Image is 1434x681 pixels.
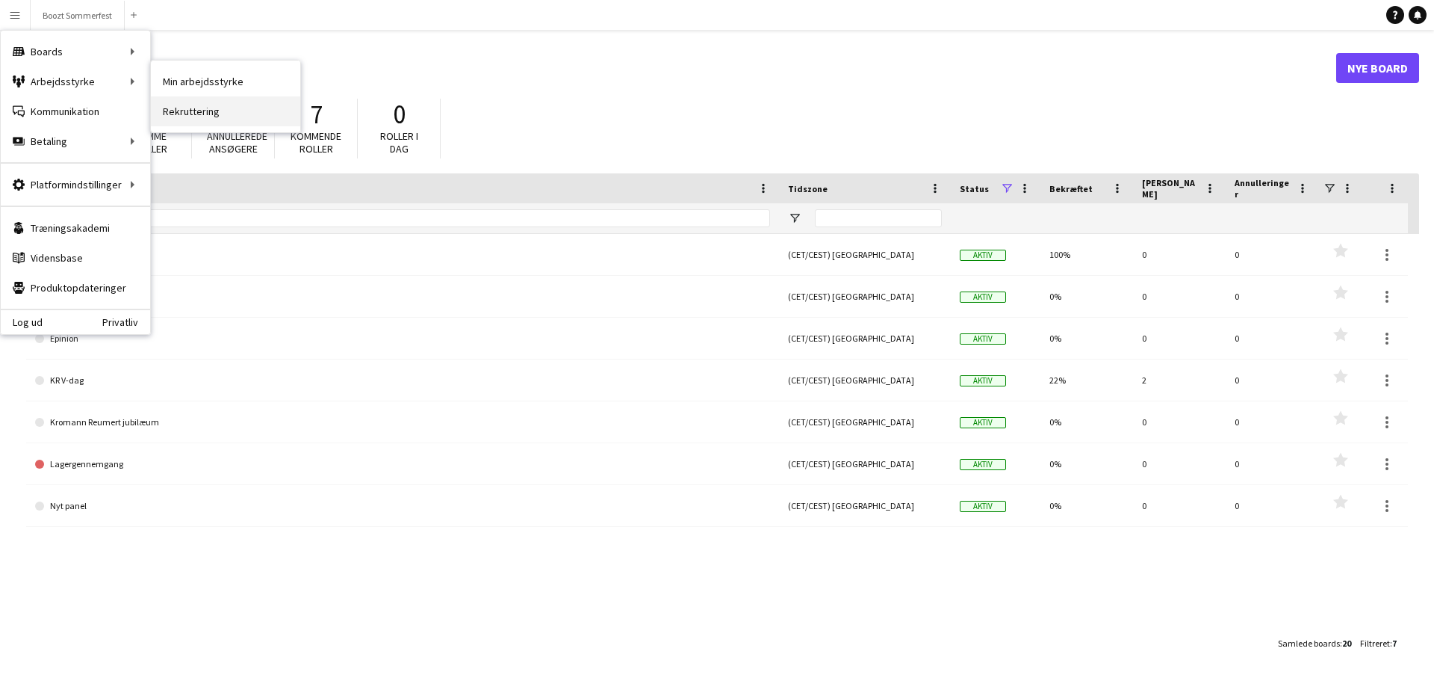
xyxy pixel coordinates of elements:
[1278,629,1351,658] div: :
[1226,276,1318,317] div: 0
[35,360,770,401] a: KR V-dag
[1,126,150,156] div: Betaling
[35,485,770,527] a: Nyt panel
[1,67,150,96] div: Arbejdsstyrke
[35,234,770,276] a: Boozt Sommerfest
[960,459,1006,470] span: Aktiv
[1,243,150,273] a: Vidensbase
[779,276,951,317] div: (CET/CEST) [GEOGRAPHIC_DATA]
[1,316,43,328] a: Log ud
[31,1,125,30] button: Boozt Sommerfest
[1133,485,1226,526] div: 0
[788,183,828,194] span: Tidszone
[1226,401,1318,443] div: 0
[35,443,770,485] a: Lagergennemgang
[1133,234,1226,275] div: 0
[815,209,942,227] input: Tidszone Filter Input
[779,318,951,359] div: (CET/CEST) [GEOGRAPHIC_DATA]
[1133,360,1226,401] div: 2
[1360,638,1390,649] span: Filtreret
[1040,276,1133,317] div: 0%
[1,170,150,200] div: Platformindstillinger
[1235,177,1291,200] span: Annulleringer
[207,129,267,155] span: Annullerede ansøgere
[779,401,951,443] div: (CET/CEST) [GEOGRAPHIC_DATA]
[1226,360,1318,401] div: 0
[1133,443,1226,484] div: 0
[1336,53,1419,83] a: Nye Board
[1133,276,1226,317] div: 0
[1342,638,1351,649] span: 20
[1392,638,1397,649] span: 7
[1226,318,1318,359] div: 0
[1040,443,1133,484] div: 0%
[1,273,150,303] a: Produktopdateringer
[35,276,770,318] a: CPH Galla
[1360,629,1397,658] div: :
[779,360,951,401] div: (CET/CEST) [GEOGRAPHIC_DATA]
[393,98,406,131] span: 0
[960,501,1006,512] span: Aktiv
[788,212,801,225] button: Åbn Filtermenu
[779,443,951,484] div: (CET/CEST) [GEOGRAPHIC_DATA]
[151,96,300,126] a: Rekruttering
[1226,485,1318,526] div: 0
[1040,485,1133,526] div: 0%
[1,213,150,243] a: Træningsakademi
[1049,183,1093,194] span: Bekræftet
[62,209,770,227] input: Tavlenavn Filter Input
[1133,318,1226,359] div: 0
[960,375,1006,386] span: Aktiv
[1040,360,1133,401] div: 22%
[960,250,1006,261] span: Aktiv
[1133,401,1226,443] div: 0
[35,401,770,443] a: Kromann Reumert jubilæum
[779,234,951,275] div: (CET/CEST) [GEOGRAPHIC_DATA]
[1040,401,1133,443] div: 0%
[960,183,989,194] span: Status
[1,96,150,126] a: Kommunikation
[1278,638,1340,649] span: Samlede boards
[1040,234,1133,275] div: 100%
[779,485,951,526] div: (CET/CEST) [GEOGRAPHIC_DATA]
[1226,443,1318,484] div: 0
[291,129,341,155] span: Kommende roller
[380,129,418,155] span: Roller i dag
[26,57,1336,79] h1: Boards
[102,316,150,328] a: Privatliv
[960,417,1006,428] span: Aktiv
[1142,177,1199,200] span: [PERSON_NAME]
[35,318,770,360] a: Epinion
[151,67,300,96] a: Min arbejdsstyrke
[1226,234,1318,275] div: 0
[1,37,150,67] div: Boards
[310,98,323,131] span: 7
[1040,318,1133,359] div: 0%
[960,333,1006,345] span: Aktiv
[960,292,1006,303] span: Aktiv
